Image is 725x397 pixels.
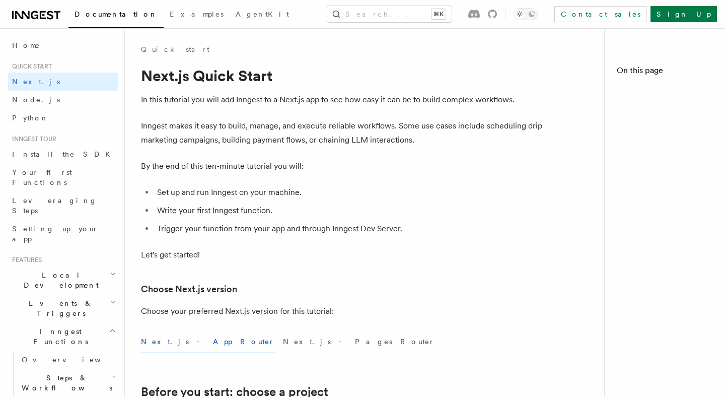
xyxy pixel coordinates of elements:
[8,163,118,191] a: Your first Functions
[170,10,224,18] span: Examples
[141,282,237,296] a: Choose Next.js version
[12,196,97,215] span: Leveraging Steps
[141,248,544,262] p: Let's get started!
[236,10,289,18] span: AgentKit
[154,204,544,218] li: Write your first Inngest function.
[8,36,118,54] a: Home
[12,225,99,243] span: Setting up your app
[8,256,42,264] span: Features
[8,322,118,351] button: Inngest Functions
[8,220,118,248] a: Setting up your app
[12,96,60,104] span: Node.js
[230,3,295,27] a: AgentKit
[8,145,118,163] a: Install the SDK
[12,78,60,86] span: Next.js
[8,298,110,318] span: Events & Triggers
[8,109,118,127] a: Python
[8,191,118,220] a: Leveraging Steps
[75,10,158,18] span: Documentation
[141,304,544,318] p: Choose your preferred Next.js version for this tutorial:
[8,326,109,347] span: Inngest Functions
[12,114,49,122] span: Python
[18,373,112,393] span: Steps & Workflows
[141,159,544,173] p: By the end of this ten-minute tutorial you will:
[22,356,125,364] span: Overview
[18,351,118,369] a: Overview
[8,91,118,109] a: Node.js
[141,93,544,107] p: In this tutorial you will add Inngest to a Next.js app to see how easy it can be to build complex...
[164,3,230,27] a: Examples
[12,168,72,186] span: Your first Functions
[283,330,435,353] button: Next.js - Pages Router
[431,9,446,19] kbd: ⌘K
[617,64,713,81] h4: On this page
[12,40,40,50] span: Home
[8,266,118,294] button: Local Development
[554,6,646,22] a: Contact sales
[141,119,544,147] p: Inngest makes it easy to build, manage, and execute reliable workflows. Some use cases include sc...
[141,330,275,353] button: Next.js - App Router
[141,44,209,54] a: Quick start
[12,150,116,158] span: Install the SDK
[8,73,118,91] a: Next.js
[8,270,110,290] span: Local Development
[18,369,118,397] button: Steps & Workflows
[650,6,717,22] a: Sign Up
[8,294,118,322] button: Events & Triggers
[154,222,544,236] li: Trigger your function from your app and through Inngest Dev Server.
[514,8,538,20] button: Toggle dark mode
[154,185,544,200] li: Set up and run Inngest on your machine.
[8,62,52,71] span: Quick start
[141,67,544,85] h1: Next.js Quick Start
[327,6,452,22] button: Search...⌘K
[68,3,164,28] a: Documentation
[8,135,56,143] span: Inngest tour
